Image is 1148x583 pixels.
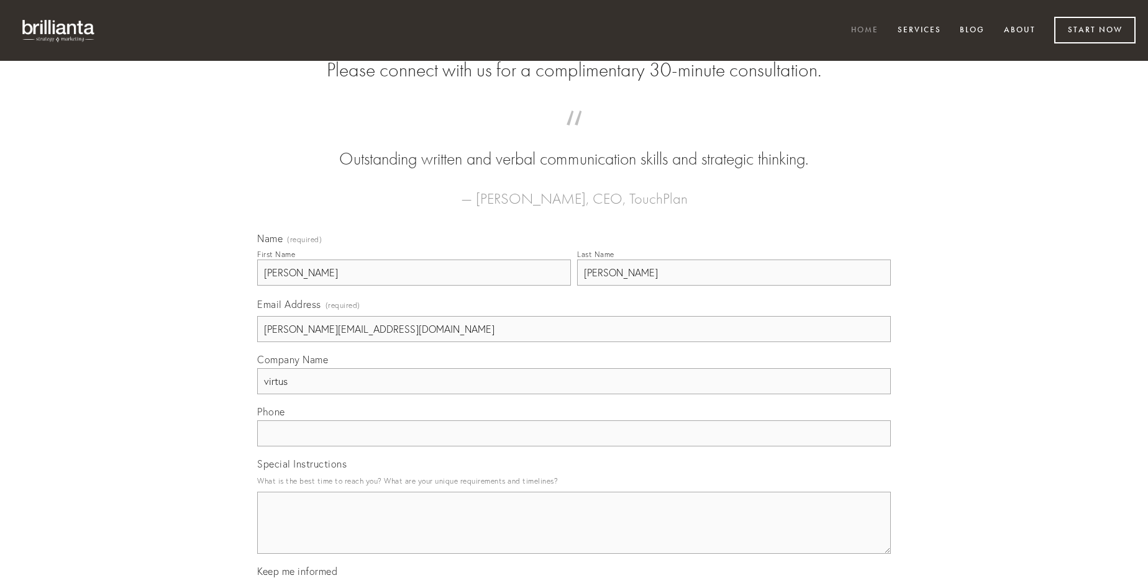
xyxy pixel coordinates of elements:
[843,20,886,41] a: Home
[277,123,871,171] blockquote: Outstanding written and verbal communication skills and strategic thinking.
[277,171,871,211] figcaption: — [PERSON_NAME], CEO, TouchPlan
[257,250,295,259] div: First Name
[577,250,614,259] div: Last Name
[257,353,328,366] span: Company Name
[257,458,347,470] span: Special Instructions
[277,123,871,147] span: “
[287,236,322,243] span: (required)
[952,20,993,41] a: Blog
[257,298,321,310] span: Email Address
[326,297,360,314] span: (required)
[257,565,337,577] span: Keep me informed
[996,20,1044,41] a: About
[1054,17,1136,43] a: Start Now
[257,232,283,245] span: Name
[12,12,106,48] img: brillianta - research, strategy, marketing
[890,20,949,41] a: Services
[257,472,891,489] p: What is the best time to reach you? What are your unique requirements and timelines?
[257,405,285,418] span: Phone
[257,58,891,82] h2: Please connect with us for a complimentary 30-minute consultation.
